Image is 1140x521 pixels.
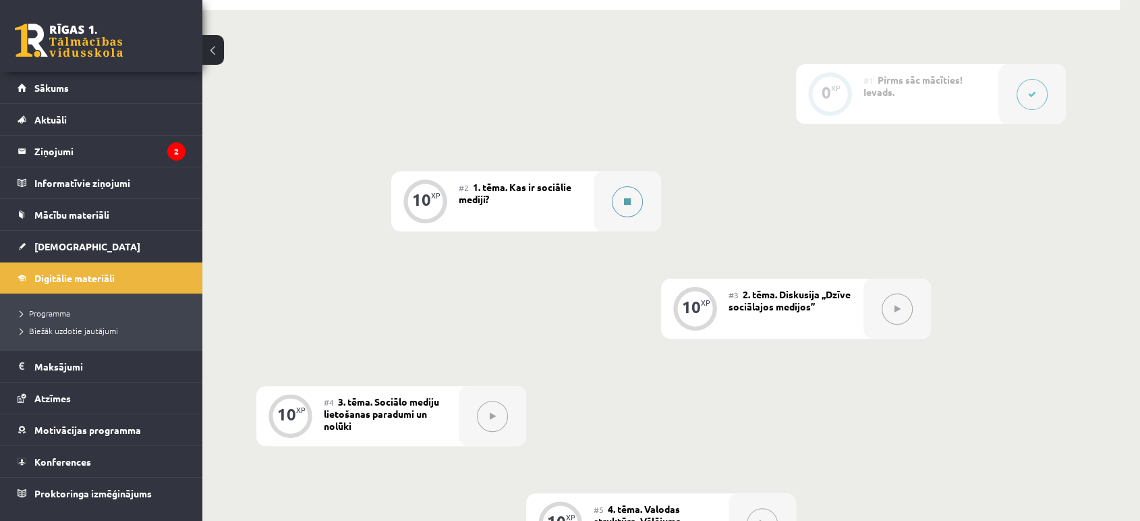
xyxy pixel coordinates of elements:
div: 10 [682,301,701,313]
div: XP [431,192,440,199]
a: Programma [20,307,189,319]
span: Mācību materiāli [34,209,109,221]
span: 3. tēma. Sociālo mediju lietošanas paradumi un nolūki [324,395,439,432]
a: Mācību materiāli [18,199,186,230]
span: Digitālie materiāli [34,272,115,284]
span: #2 [459,182,469,193]
span: Atzīmes [34,392,71,404]
a: Sākums [18,72,186,103]
a: Aktuāli [18,104,186,135]
span: Pirms sāc mācīties! Ievads. [863,74,963,98]
i: 2 [167,142,186,161]
a: Rīgas 1. Tālmācības vidusskola [15,24,123,57]
div: XP [831,84,840,92]
legend: Informatīvie ziņojumi [34,167,186,198]
span: Aktuāli [34,113,67,126]
div: 10 [412,194,431,206]
span: #3 [729,290,739,300]
a: Ziņojumi2 [18,136,186,167]
a: Atzīmes [18,383,186,414]
span: #1 [863,75,874,86]
a: Maksājumi [18,351,186,382]
a: Digitālie materiāli [18,263,186,294]
span: Motivācijas programma [34,424,141,436]
div: 0 [822,86,831,99]
span: Proktoringa izmēģinājums [34,487,152,499]
div: XP [566,514,575,521]
a: Proktoringa izmēģinājums [18,478,186,509]
span: Konferences [34,456,91,468]
span: #4 [324,397,334,408]
span: Biežāk uzdotie jautājumi [20,325,118,336]
a: Biežāk uzdotie jautājumi [20,325,189,337]
span: 2. tēma. Diskusija ,,Dzīve sociālajos medijos’’ [729,288,851,312]
span: Programma [20,308,70,319]
div: XP [701,299,710,306]
span: [DEMOGRAPHIC_DATA] [34,240,140,252]
span: Sākums [34,82,69,94]
a: [DEMOGRAPHIC_DATA] [18,231,186,262]
a: Konferences [18,446,186,477]
span: 1. tēma. Kas ir sociālie mediji? [459,181,571,205]
legend: Maksājumi [34,351,186,382]
span: #5 [594,504,604,515]
a: Motivācijas programma [18,414,186,445]
div: 10 [277,408,296,420]
div: XP [296,406,306,414]
legend: Ziņojumi [34,136,186,167]
a: Informatīvie ziņojumi [18,167,186,198]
